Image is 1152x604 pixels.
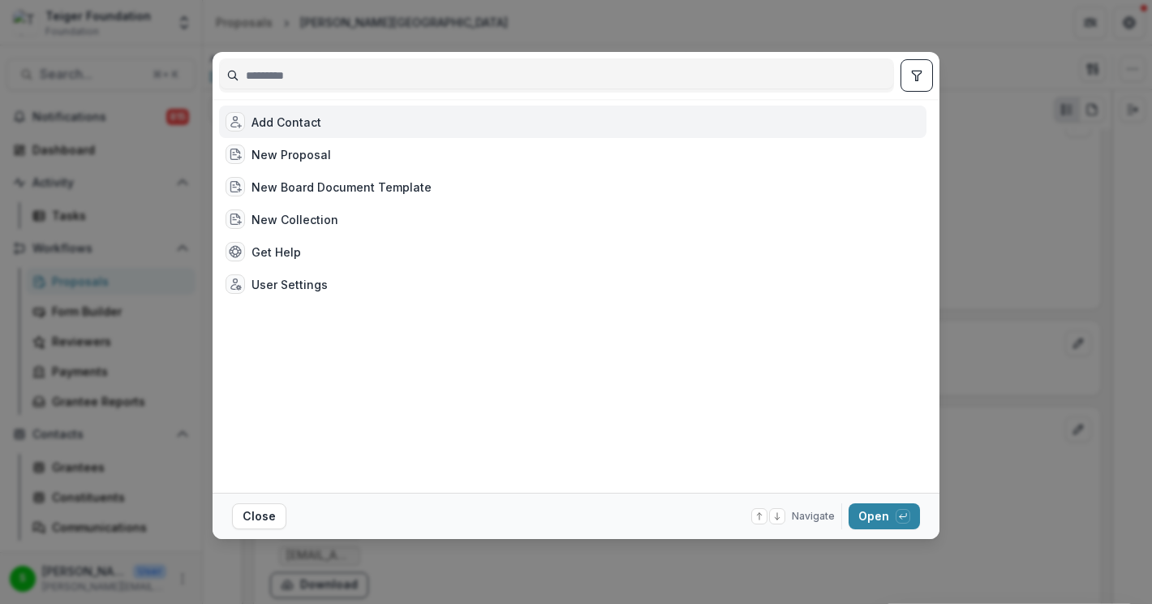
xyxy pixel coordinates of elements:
[251,179,432,196] div: New Board Document Template
[792,509,835,524] span: Navigate
[251,114,321,131] div: Add Contact
[849,503,920,529] button: Open
[232,503,286,529] button: Close
[251,146,331,163] div: New Proposal
[251,276,328,293] div: User Settings
[901,59,933,92] button: toggle filters
[251,244,301,261] div: Get Help
[251,211,338,228] div: New Collection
